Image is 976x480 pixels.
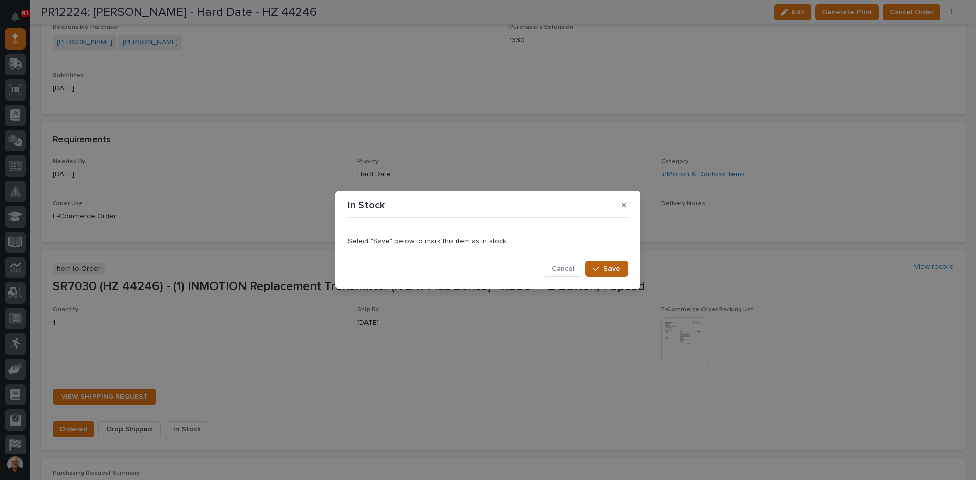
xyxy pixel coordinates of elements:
[348,237,628,246] p: Select "Save" below to mark this item as in stock.
[543,261,583,277] button: Cancel
[603,264,620,273] span: Save
[585,261,628,277] button: Save
[348,199,385,211] p: In Stock
[552,264,574,273] span: Cancel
